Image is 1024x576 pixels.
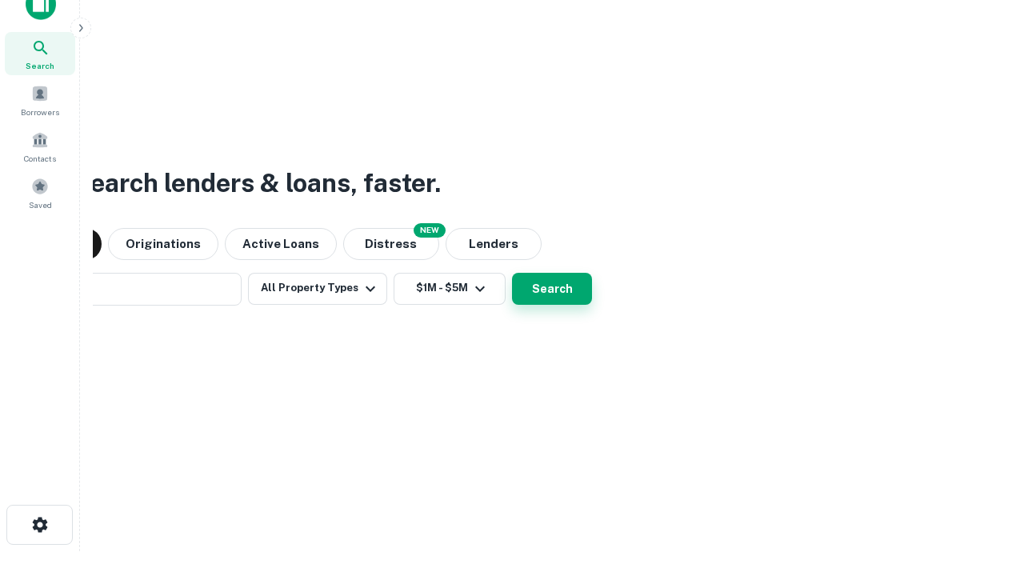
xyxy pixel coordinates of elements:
[5,78,75,122] a: Borrowers
[394,273,506,305] button: $1M - $5M
[225,228,337,260] button: Active Loans
[5,171,75,214] a: Saved
[944,448,1024,525] iframe: Chat Widget
[73,164,441,202] h3: Search lenders & loans, faster.
[446,228,542,260] button: Lenders
[26,59,54,72] span: Search
[512,273,592,305] button: Search
[248,273,387,305] button: All Property Types
[24,152,56,165] span: Contacts
[414,223,446,238] div: NEW
[5,125,75,168] a: Contacts
[5,32,75,75] a: Search
[21,106,59,118] span: Borrowers
[108,228,218,260] button: Originations
[343,228,439,260] button: Search distressed loans with lien and other non-mortgage details.
[29,198,52,211] span: Saved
